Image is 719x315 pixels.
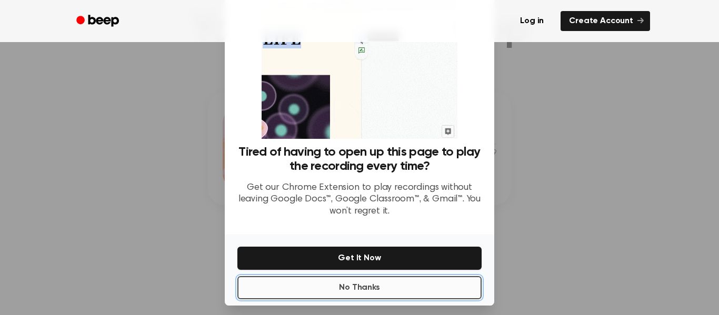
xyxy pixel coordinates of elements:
[510,9,554,33] a: Log in
[237,145,482,174] h3: Tired of having to open up this page to play the recording every time?
[237,182,482,218] p: Get our Chrome Extension to play recordings without leaving Google Docs™, Google Classroom™, & Gm...
[237,276,482,299] button: No Thanks
[237,247,482,270] button: Get It Now
[561,11,650,31] a: Create Account
[69,11,128,32] a: Beep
